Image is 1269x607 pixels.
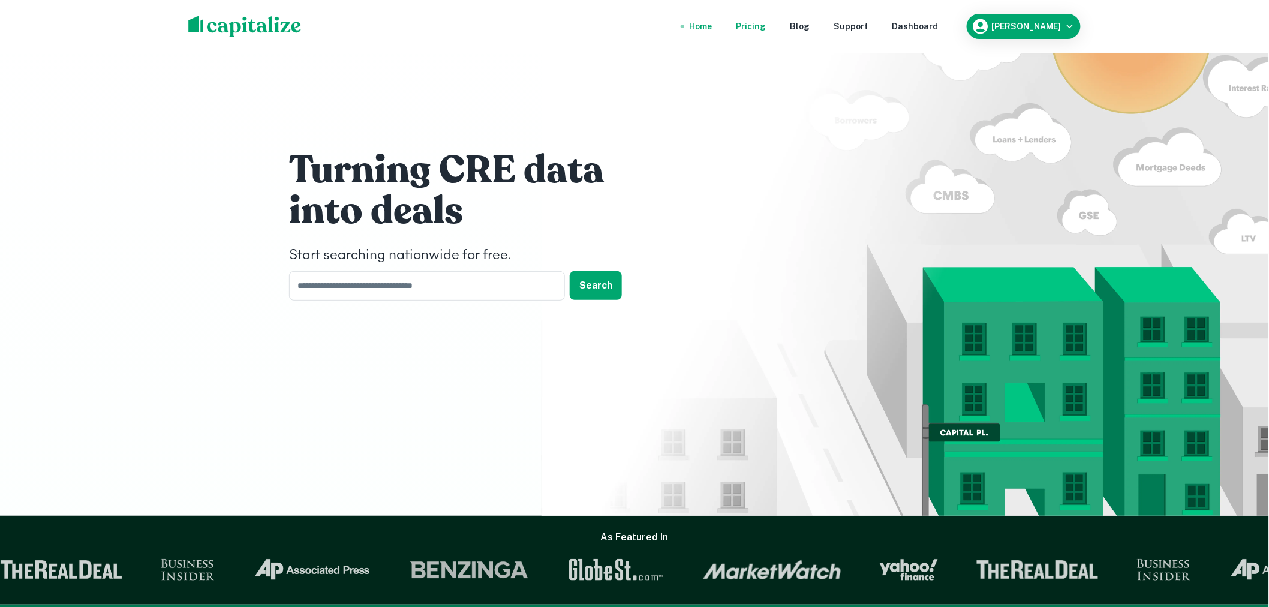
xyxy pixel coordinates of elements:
[289,146,649,194] h1: Turning CRE data
[697,560,836,580] img: Market Watch
[967,14,1081,39] button: [PERSON_NAME]
[736,20,766,33] a: Pricing
[1209,511,1269,569] iframe: Chat Widget
[971,560,1093,579] img: The Real Deal
[248,559,366,581] img: Associated Press
[992,22,1061,31] h6: [PERSON_NAME]
[601,530,669,545] h6: As Featured In
[874,559,933,581] img: Yahoo Finance
[834,20,868,33] a: Support
[689,20,712,33] a: Home
[404,559,524,581] img: Benzinga
[892,20,938,33] a: Dashboard
[289,245,649,266] h4: Start searching nationwide for free.
[570,271,622,300] button: Search
[188,16,302,37] img: capitalize-logo.png
[289,187,649,235] h1: into deals
[155,559,209,581] img: Business Insider
[562,559,659,581] img: GlobeSt
[1132,559,1186,581] img: Business Insider
[790,20,810,33] a: Blog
